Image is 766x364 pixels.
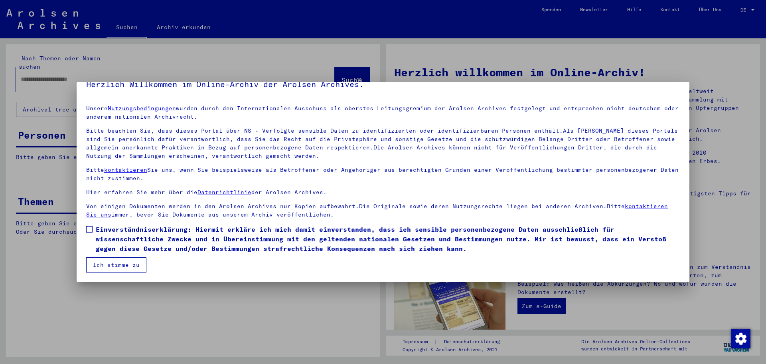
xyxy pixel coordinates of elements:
[86,202,680,219] p: Von einigen Dokumenten werden in den Arolsen Archives nur Kopien aufbewahrt.Die Originale sowie d...
[86,166,680,183] p: Bitte Sie uns, wenn Sie beispielsweise als Betroffener oder Angehöriger aus berechtigten Gründen ...
[96,225,680,253] span: Einverständniserklärung: Hiermit erkläre ich mich damit einverstanden, dass ich sensible personen...
[86,78,680,91] h5: Herzlich Willkommen im Online-Archiv der Arolsen Archives.
[108,105,176,112] a: Nutzungsbedingungen
[86,203,668,218] a: kontaktieren Sie uns
[104,166,147,173] a: kontaktieren
[197,189,251,196] a: Datenrichtlinie
[86,188,680,197] p: Hier erfahren Sie mehr über die der Arolsen Archives.
[731,329,750,348] img: Zustimmung ändern
[86,104,680,121] p: Unsere wurden durch den Internationalen Ausschuss als oberstes Leitungsgremium der Arolsen Archiv...
[86,257,146,273] button: Ich stimme zu
[86,127,680,160] p: Bitte beachten Sie, dass dieses Portal über NS - Verfolgte sensible Daten zu identifizierten oder...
